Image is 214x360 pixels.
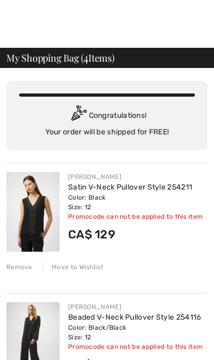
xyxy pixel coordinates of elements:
div: [PERSON_NAME] [68,302,208,312]
a: Satin V-Neck Pullover Style 254211 [68,183,192,192]
span: 4 [84,51,88,63]
div: Color: Black/Black Size: 12 [68,323,208,342]
div: [PERSON_NAME] [68,172,208,182]
img: Congratulation2.svg [68,105,89,126]
div: Remove [6,262,32,272]
span: My Shopping Bag ( Items) [6,53,114,63]
div: Congratulations! Your order will be shipped for FREE! [19,105,195,138]
span: CA$ 129 [68,227,116,242]
div: Promocode can not be applied to this item [68,342,208,352]
div: Promocode can not be applied to this item [68,212,208,221]
div: Move to Wishlist [43,262,103,272]
div: Color: Black Size: 12 [68,193,208,212]
img: Satin V-Neck Pullover Style 254211 [6,172,60,252]
a: Beaded V-Neck Pullover Style 254116 [68,313,201,322]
